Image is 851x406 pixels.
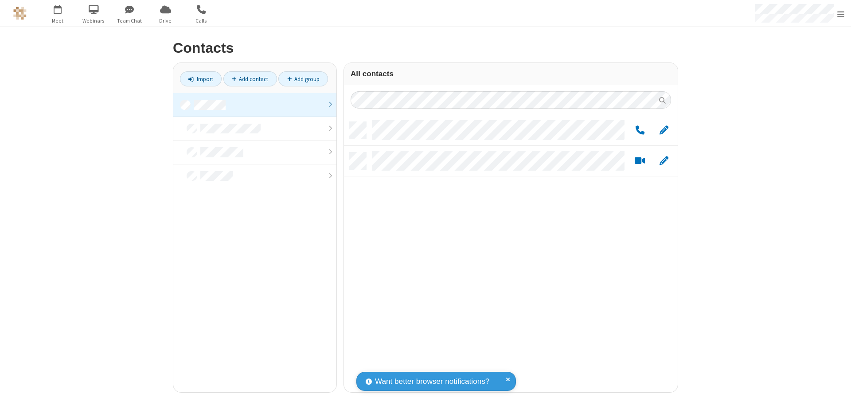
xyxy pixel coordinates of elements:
button: Start a video meeting [631,156,648,167]
button: Edit [655,156,672,167]
div: grid [344,115,678,392]
img: QA Selenium DO NOT DELETE OR CHANGE [13,7,27,20]
button: Edit [655,125,672,136]
span: Webinars [77,17,110,25]
a: Import [180,71,222,86]
span: Want better browser notifications? [375,376,489,387]
a: Add group [278,71,328,86]
span: Meet [41,17,74,25]
h2: Contacts [173,40,678,56]
button: Call by phone [631,125,648,136]
span: Drive [149,17,182,25]
span: Team Chat [113,17,146,25]
a: Add contact [223,71,277,86]
h3: All contacts [351,70,671,78]
span: Calls [185,17,218,25]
